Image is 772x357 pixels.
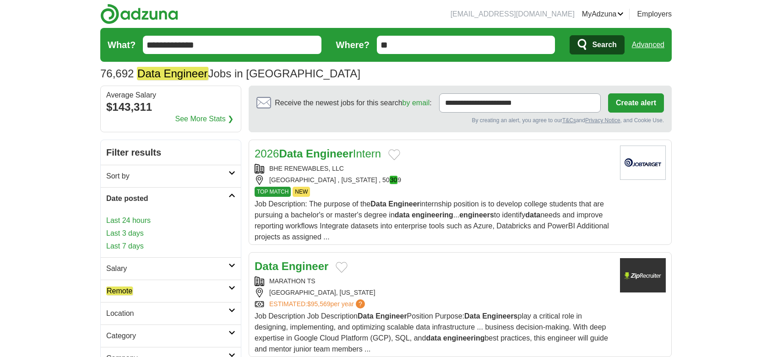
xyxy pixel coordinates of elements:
[101,257,241,280] a: Salary
[395,211,410,219] strong: data
[459,211,494,219] strong: engineers
[562,117,576,124] a: T&Cs
[106,287,133,295] em: Remote
[412,211,453,219] strong: engineering
[255,288,613,297] div: [GEOGRAPHIC_DATA], [US_STATE]
[106,99,235,115] div: $143,311
[370,200,386,208] strong: Data
[620,146,666,180] img: Company logo
[255,147,381,160] a: 2026Data EngineerIntern
[375,312,407,320] strong: Engineer
[255,260,278,272] strong: Data
[269,299,367,309] a: ESTIMATED:$95,569per year?
[106,308,228,319] h2: Location
[451,9,575,20] li: [EMAIL_ADDRESS][DOMAIN_NAME]
[464,312,480,320] strong: Data
[255,276,613,286] div: MARATHON TS
[106,241,235,252] a: Last 7 days
[101,325,241,347] a: Category
[293,187,310,197] span: NEW
[282,260,329,272] strong: Engineer
[336,38,370,52] label: Where?
[101,165,241,187] a: Sort by
[637,9,672,20] a: Employers
[175,114,234,124] a: See More Stats ❯
[307,300,331,308] span: $95,569
[585,117,620,124] a: Privacy Notice
[100,4,178,24] img: Adzuna logo
[255,200,609,241] span: Job Description: The purpose of the internship position is to develop college students that are p...
[100,67,360,80] h1: Jobs in [GEOGRAPHIC_DATA]
[482,312,517,320] strong: Engineers
[570,35,624,54] button: Search
[426,334,441,342] strong: data
[100,65,134,82] span: 76,692
[388,200,419,208] strong: Engineer
[608,93,664,113] button: Create alert
[620,258,666,292] img: Company logo
[592,36,616,54] span: Search
[255,187,291,197] span: TOP MATCH
[101,280,241,302] a: Remote
[275,97,431,108] span: Receive the newest jobs for this search :
[256,116,664,124] div: By creating an alert, you agree to our and , and Cookie Use.
[279,147,303,160] strong: Data
[106,92,235,99] div: Average Salary
[137,67,208,80] em: Data Engineer
[255,312,608,353] span: Job Description Job Description Position Purpose: play a critical role in designing, implementing...
[101,187,241,210] a: Date posted
[101,140,241,165] h2: Filter results
[255,164,613,173] div: BHE RENEWABLES, LLC
[388,149,400,160] button: Add to favorite jobs
[632,36,664,54] a: Advanced
[101,302,241,325] a: Location
[106,171,228,182] h2: Sort by
[106,228,235,239] a: Last 3 days
[106,193,228,204] h2: Date posted
[106,215,235,226] a: Last 24 hours
[443,334,485,342] strong: engineering
[106,330,228,341] h2: Category
[255,175,613,185] div: [GEOGRAPHIC_DATA] , [US_STATE] , 50 9
[358,312,374,320] strong: Data
[356,299,365,308] span: ?
[390,176,398,184] em: 30
[108,38,136,52] label: What?
[525,211,540,219] strong: data
[582,9,624,20] a: MyAdzuna
[402,99,430,107] a: by email
[306,147,353,160] strong: Engineer
[255,260,328,272] a: Data Engineer
[106,263,228,274] h2: Salary
[336,262,348,273] button: Add to favorite jobs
